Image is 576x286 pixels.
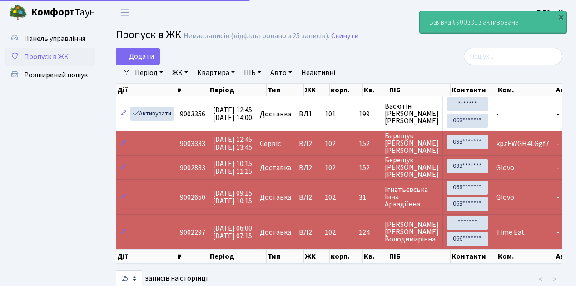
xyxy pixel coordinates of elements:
[496,227,525,237] span: Time Eat
[385,156,439,178] span: Берещук [PERSON_NAME] [PERSON_NAME]
[213,223,252,241] span: [DATE] 06:00 [DATE] 07:15
[363,84,388,96] th: Кв.
[213,105,252,123] span: [DATE] 12:45 [DATE] 14:00
[114,5,136,20] button: Переключити навігацію
[363,250,388,263] th: Кв.
[180,139,205,149] span: 9003333
[116,84,176,96] th: Дії
[325,192,336,202] span: 102
[24,34,85,44] span: Панель управління
[359,110,377,118] span: 199
[556,12,566,21] div: ×
[213,188,252,206] span: [DATE] 09:15 [DATE] 10:15
[299,229,317,236] span: ВЛ2
[31,5,95,20] span: Таун
[537,7,565,18] a: ВЛ2 -. К.
[330,250,363,263] th: корп.
[331,32,358,40] a: Скинути
[260,140,281,147] span: Сервіс
[131,65,167,80] a: Період
[213,159,252,176] span: [DATE] 10:15 [DATE] 11:15
[213,135,252,152] span: [DATE] 12:45 [DATE] 13:45
[325,139,336,149] span: 102
[388,250,451,263] th: ПІБ
[180,227,205,237] span: 9002297
[260,194,291,201] span: Доставка
[385,103,439,125] span: Васютін [PERSON_NAME] [PERSON_NAME]
[359,194,377,201] span: 31
[557,139,560,149] span: -
[5,48,95,66] a: Пропуск в ЖК
[267,250,304,263] th: Тип
[116,48,160,65] a: Додати
[130,107,174,121] a: Активувати
[24,70,88,80] span: Розширений пошук
[304,84,330,96] th: ЖК
[496,192,514,202] span: Glovo
[31,5,74,20] b: Комфорт
[325,109,336,119] span: 101
[557,109,560,119] span: -
[497,84,555,96] th: Ком.
[330,84,363,96] th: корп.
[24,52,69,62] span: Пропуск в ЖК
[537,8,565,18] b: ВЛ2 -. К.
[496,139,549,149] span: kpzEWGH4LGgf7
[209,250,267,263] th: Період
[299,140,317,147] span: ВЛ2
[388,84,451,96] th: ПІБ
[557,227,560,237] span: -
[240,65,265,80] a: ПІБ
[169,65,192,80] a: ЖК
[176,84,209,96] th: #
[180,163,205,173] span: 9002833
[359,140,377,147] span: 152
[420,11,566,33] div: Заявка #9003333 активована
[267,84,304,96] th: Тип
[299,110,317,118] span: ВЛ1
[260,229,291,236] span: Доставка
[116,250,176,263] th: Дії
[496,109,499,119] span: -
[298,65,339,80] a: Неактивні
[451,84,497,96] th: Контакти
[267,65,296,80] a: Авто
[180,192,205,202] span: 9002650
[385,132,439,154] span: Берещук [PERSON_NAME] [PERSON_NAME]
[464,48,562,65] input: Пошук...
[496,163,514,173] span: Glovo
[260,110,291,118] span: Доставка
[385,221,439,243] span: [PERSON_NAME] [PERSON_NAME] Володимирівна
[451,250,497,263] th: Контакти
[176,250,209,263] th: #
[9,4,27,22] img: logo.png
[5,30,95,48] a: Панель управління
[194,65,238,80] a: Квартира
[299,194,317,201] span: ВЛ2
[184,32,329,40] div: Немає записів (відфільтровано з 25 записів).
[122,51,154,61] span: Додати
[385,186,439,208] span: Ігнатьєвська Інна Аркадіївна
[209,84,267,96] th: Період
[5,66,95,84] a: Розширений пошук
[497,250,555,263] th: Ком.
[116,27,181,43] span: Пропуск в ЖК
[260,164,291,171] span: Доставка
[304,250,330,263] th: ЖК
[359,164,377,171] span: 152
[180,109,205,119] span: 9003356
[325,227,336,237] span: 102
[325,163,336,173] span: 102
[299,164,317,171] span: ВЛ2
[359,229,377,236] span: 124
[557,163,560,173] span: -
[557,192,560,202] span: -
